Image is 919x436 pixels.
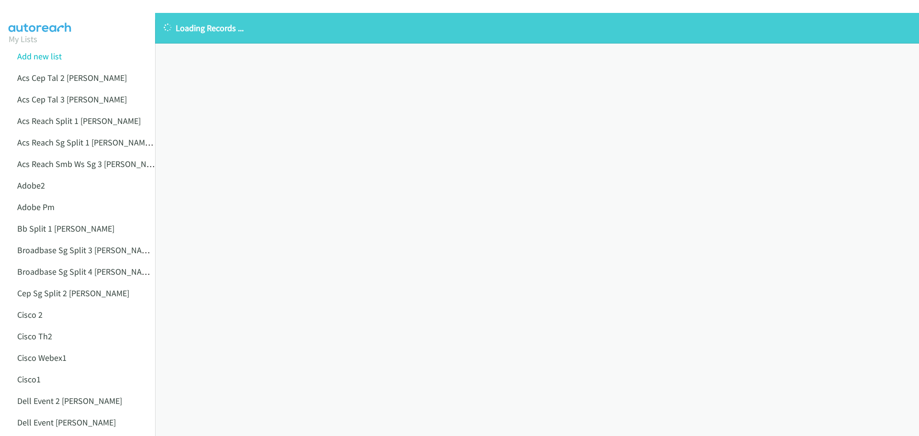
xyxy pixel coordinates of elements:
[17,331,52,342] a: Cisco Th2
[17,115,141,126] a: Acs Reach Split 1 [PERSON_NAME]
[17,51,62,62] a: Add new list
[17,395,122,406] a: Dell Event 2 [PERSON_NAME]
[17,180,45,191] a: Adobe2
[17,417,116,428] a: Dell Event [PERSON_NAME]
[17,309,43,320] a: Cisco 2
[17,201,55,212] a: Adobe Pm
[17,72,127,83] a: Acs Cep Tal 2 [PERSON_NAME]
[17,137,153,148] a: Acs Reach Sg Split 1 [PERSON_NAME]
[17,94,127,105] a: Acs Cep Tal 3 [PERSON_NAME]
[17,374,41,385] a: Cisco1
[17,266,155,277] a: Broadbase Sg Split 4 [PERSON_NAME]
[164,22,910,34] p: Loading Records ...
[17,223,114,234] a: Bb Split 1 [PERSON_NAME]
[17,158,164,169] a: Acs Reach Smb Ws Sg 3 [PERSON_NAME]
[17,352,67,363] a: Cisco Webex1
[17,288,129,299] a: Cep Sg Split 2 [PERSON_NAME]
[9,34,37,45] a: My Lists
[17,245,155,256] a: Broadbase Sg Split 3 [PERSON_NAME]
